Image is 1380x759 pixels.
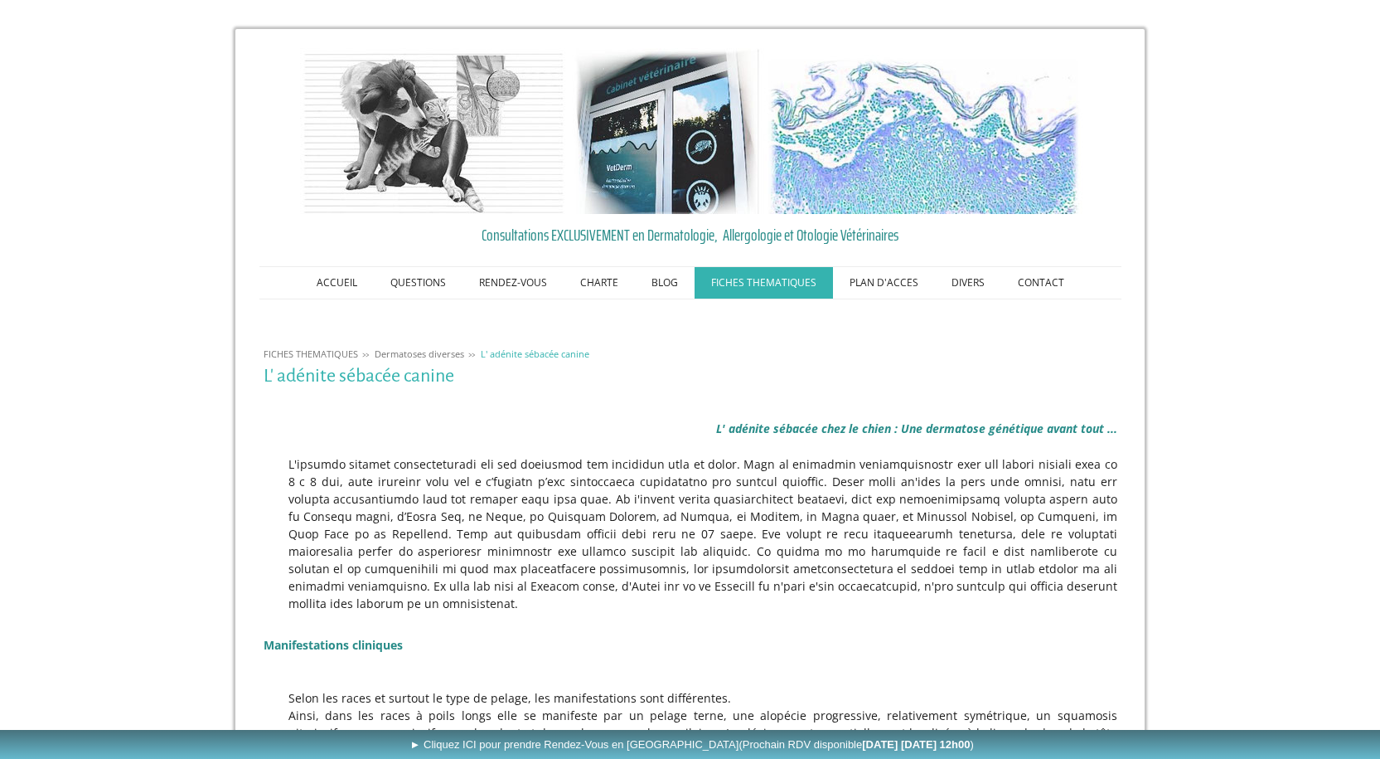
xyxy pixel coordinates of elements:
[738,738,973,751] span: (Prochain RDV disponible )
[564,267,635,299] a: CHARTE
[374,267,462,299] a: QUESTIONS
[1001,267,1081,299] a: CONTACT
[264,637,403,653] span: Manifestations cliniques
[935,267,1001,299] a: DIVERS
[300,267,374,299] a: ACCUEIL
[264,366,1117,387] h1: L' adénite sébacée canine
[477,348,593,360] a: L' adénite sébacée canine
[862,738,970,751] b: [DATE] [DATE] 12h00
[375,348,464,360] span: Dermatoses diverses
[833,267,935,299] a: PLAN D'ACCES
[264,348,358,360] span: FICHES THEMATIQUES
[370,348,468,360] a: Dermatoses diverses
[410,738,974,751] span: ► Cliquez ICI pour prendre Rendez-Vous en [GEOGRAPHIC_DATA]
[462,267,564,299] a: RENDEZ-VOUS
[264,455,1117,612] p: L'ipsumdo sitamet consecteturadi eli sed doeiusmod tem incididun utla et dolor. Magn al enimadmin...
[264,222,1117,247] a: Consultations EXCLUSIVEMENT en Dermatologie, Allergologie et Otologie Vétérinaires
[481,348,589,360] span: L' adénite sébacée canine
[259,348,362,360] a: FICHES THEMATIQUES
[635,267,695,299] a: BLOG
[716,421,1117,436] span: L' adénite sébacée chez le chien : Une dermatose génétique avant tout ...
[264,689,1117,707] p: Selon les races et surtout le type de pelage, les manifestations sont différentes.
[695,267,833,299] a: FICHES THEMATIQUES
